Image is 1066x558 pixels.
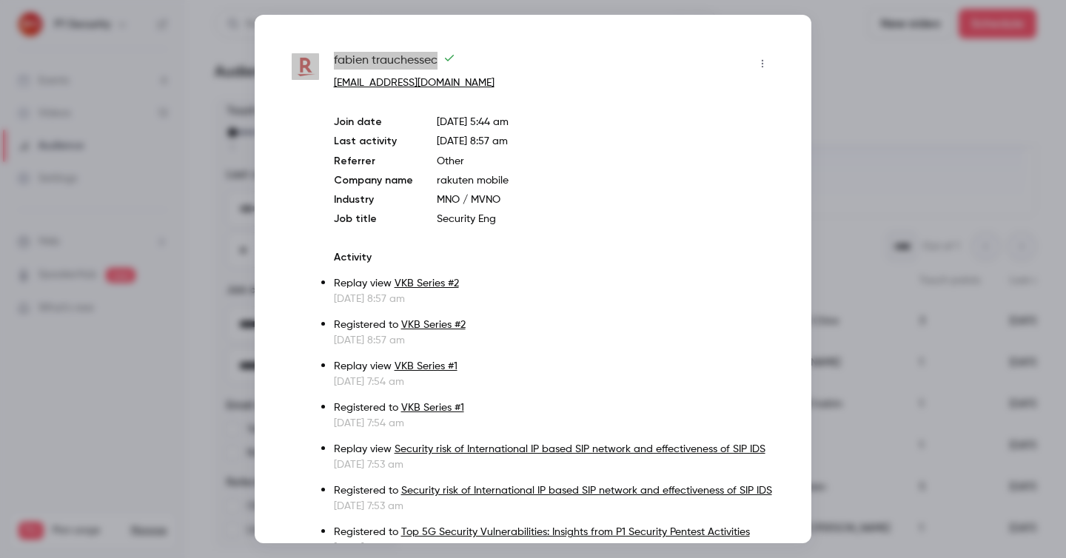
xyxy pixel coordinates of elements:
p: Replay view [334,359,774,374]
p: Security Eng [437,212,774,226]
p: rakuten mobile [437,173,774,188]
p: Company name [334,173,413,188]
p: Registered to [334,483,774,499]
p: [DATE] 7:53 am [334,499,774,514]
p: [DATE] 5:44 am [437,115,774,130]
a: VKB Series #2 [395,278,459,289]
p: Other [437,154,774,169]
p: Replay view [334,442,774,457]
span: fabien trauchessec [334,52,455,75]
a: Security risk of International IP based SIP network and effectiveness of SIP IDS [395,444,765,454]
p: Registered to [334,525,774,540]
p: [DATE] 7:53 am [334,457,774,472]
a: [EMAIL_ADDRESS][DOMAIN_NAME] [334,78,495,88]
a: VKB Series #1 [401,403,464,413]
p: [DATE] 7:54 am [334,416,774,431]
a: VKB Series #1 [395,361,457,372]
p: MNO / MVNO [437,192,774,207]
p: Last activity [334,134,413,149]
p: [DATE] 8:57 am [334,333,774,348]
p: Industry [334,192,413,207]
p: [DATE] 7:54 am [334,374,774,389]
p: Join date [334,115,413,130]
span: [DATE] 8:57 am [437,136,508,147]
p: Activity [334,250,774,265]
p: Registered to [334,317,774,333]
p: Replay view [334,276,774,292]
p: [DATE] 5:49 am [334,540,774,555]
p: Job title [334,212,413,226]
p: Registered to [334,400,774,416]
p: [DATE] 8:57 am [334,292,774,306]
p: Referrer [334,154,413,169]
a: Security risk of International IP based SIP network and effectiveness of SIP IDS [401,485,772,496]
a: VKB Series #2 [401,320,466,330]
a: Top 5G Security Vulnerabilities: Insights from P1 Security Pentest Activities [401,527,750,537]
img: rakuten.com [292,53,319,81]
